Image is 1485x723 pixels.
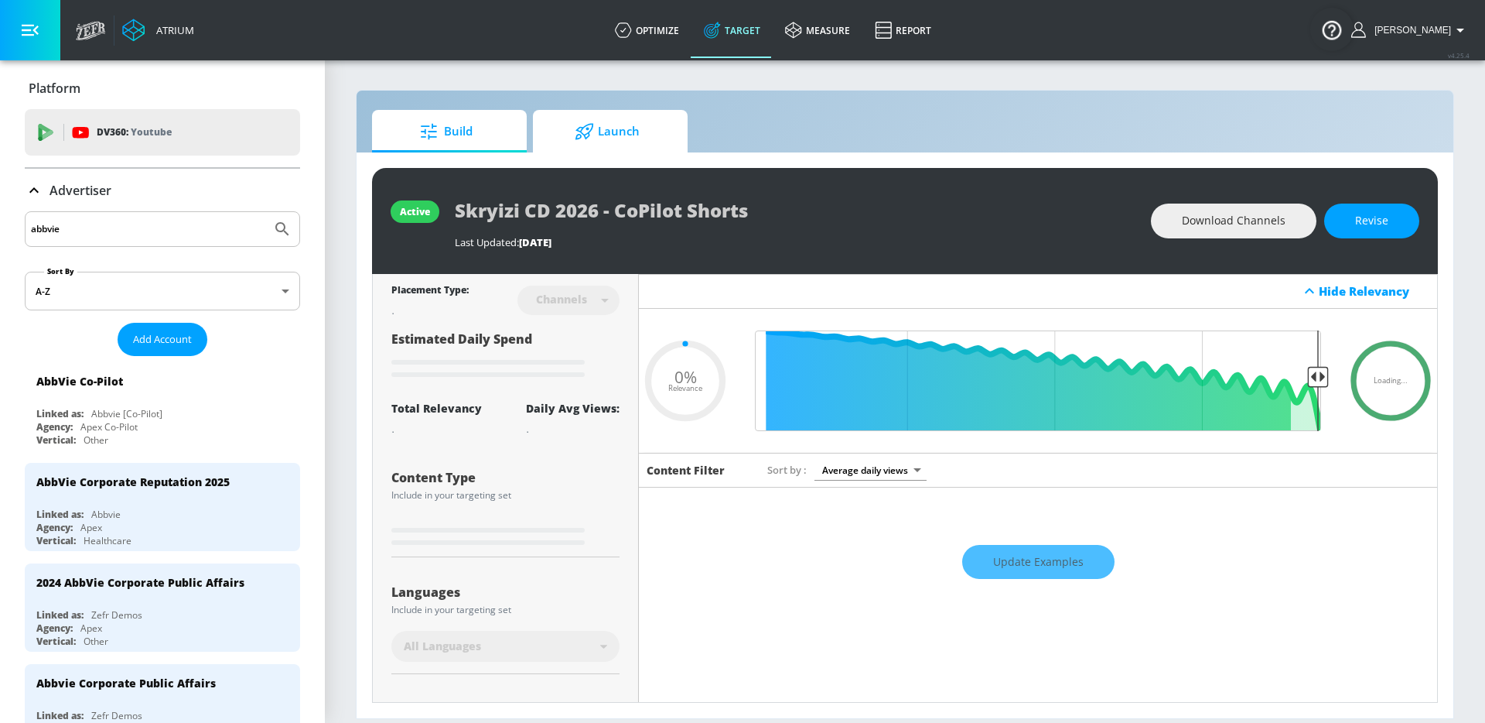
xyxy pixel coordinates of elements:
div: Atrium [150,23,194,37]
div: Last Updated: [455,235,1135,249]
div: Abbvie [91,508,121,521]
input: Final Threshold [747,331,1329,431]
div: AbbVie Corporate Reputation 2025Linked as:AbbvieAgency:ApexVertical:Healthcare [25,463,300,551]
div: Linked as: [36,709,84,722]
button: Open Resource Center [1310,8,1354,51]
div: AbbVie Corporate Reputation 2025 [36,475,230,489]
button: Submit Search [265,212,299,246]
div: 2024 AbbVie Corporate Public Affairs [36,575,244,590]
div: Abbvie [Co-Pilot] [91,407,162,420]
div: Hide Relevancy [1319,283,1429,299]
div: Zefr Demos [91,608,142,622]
div: A-Z [25,272,300,310]
div: Zefr Demos [91,709,142,722]
div: Daily Avg Views: [526,401,620,416]
a: optimize [603,2,691,58]
div: Linked as: [36,608,84,622]
div: Hide Relevancy [639,274,1437,309]
div: Vertical: [36,635,76,648]
div: Platform [25,67,300,110]
div: Linked as: [36,508,84,521]
span: v 4.25.4 [1448,51,1470,60]
a: measure [773,2,862,58]
p: Platform [29,80,80,97]
h6: Content Filter [647,463,725,478]
button: Download Channels [1151,204,1316,238]
div: Include in your targeting set [391,605,620,615]
button: [PERSON_NAME] [1351,21,1470,39]
span: Revise [1355,211,1388,231]
div: Vertical: [36,534,76,547]
span: Loading... [1374,377,1408,385]
button: Add Account [118,323,207,356]
div: Advertiser [25,169,300,212]
span: Build [387,113,505,150]
button: Revise [1324,204,1419,238]
a: Report [862,2,944,58]
div: 2024 AbbVie Corporate Public AffairsLinked as:Zefr DemosAgency:ApexVertical:Other [25,564,300,652]
div: All Languages [391,631,620,662]
span: Estimated Daily Spend [391,331,532,348]
div: Languages [391,586,620,598]
label: Sort By [44,266,77,276]
span: Add Account [133,331,192,348]
div: active [400,205,430,218]
div: Apex [80,622,102,635]
div: Agency: [36,420,73,433]
span: Sort by [767,463,807,477]
div: Estimated Daily Spend [391,331,620,382]
div: Content Type [391,471,620,484]
div: AbbVie Co-PilotLinked as:Abbvie [Co-Pilot]Agency:Apex Co-PilotVertical:Other [25,362,300,451]
div: Other [84,635,108,648]
a: Atrium [122,19,194,42]
span: [DATE] [519,235,551,249]
span: All Languages [404,639,481,654]
div: Include in your targeting set [391,491,620,500]
div: Agency: [36,622,73,635]
div: AbbVie Co-Pilot [36,374,123,389]
div: Vertical: [36,433,76,447]
div: Abbvie Corporate Public Affairs [36,676,216,690]
span: 0% [674,368,697,385]
div: DV360: Youtube [25,109,300,156]
p: Youtube [131,124,172,140]
p: Advertiser [49,182,111,199]
div: Apex Co-Pilot [80,420,138,433]
p: DV360: [97,124,172,141]
div: Apex [80,521,102,534]
span: Download Channels [1182,211,1285,231]
div: Agency: [36,521,73,534]
span: Launch [548,113,666,150]
div: Placement Type: [391,283,469,300]
input: Search by name [31,219,265,239]
div: Healthcare [84,534,131,547]
span: Relevance [668,385,702,392]
a: Target [691,2,773,58]
div: Linked as: [36,407,84,420]
div: Other [84,433,108,447]
span: login as: wayne.auduong@zefr.com [1368,25,1451,36]
div: Average daily views [814,460,927,481]
div: Total Relevancy [391,401,482,416]
div: Channels [528,293,595,306]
